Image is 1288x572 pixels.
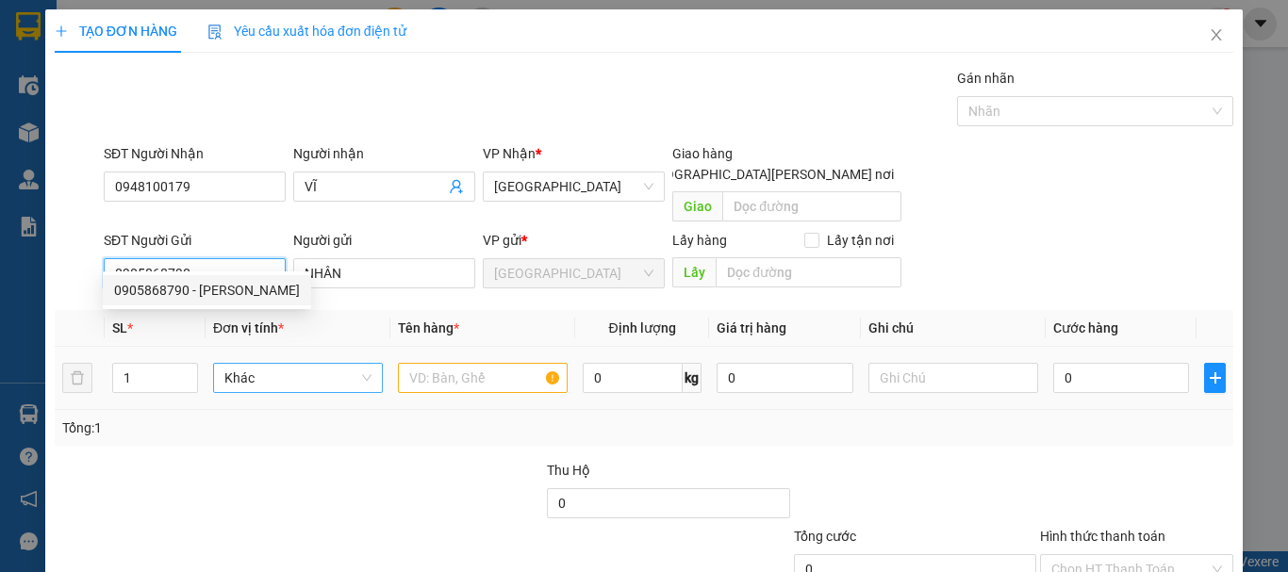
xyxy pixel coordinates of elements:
[636,164,901,185] span: [GEOGRAPHIC_DATA][PERSON_NAME] nơi
[608,320,675,335] span: Định lượng
[224,364,372,392] span: Khác
[957,71,1015,86] label: Gán nhãn
[293,230,475,251] div: Người gửi
[62,363,92,393] button: delete
[55,25,68,38] span: plus
[1204,363,1226,393] button: plus
[398,363,568,393] input: VD: Bàn, Ghế
[672,146,733,161] span: Giao hàng
[672,191,722,221] span: Giao
[494,259,653,287] span: Đà Lạt
[861,310,1046,347] th: Ghi chú
[483,146,536,161] span: VP Nhận
[1205,370,1225,385] span: plus
[1040,529,1165,544] label: Hình thức thanh toán
[104,230,286,251] div: SĐT Người Gửi
[722,191,901,221] input: Dọc đường
[717,320,786,335] span: Giá trị hàng
[213,320,284,335] span: Đơn vị tính
[207,25,223,40] img: icon
[672,257,716,287] span: Lấy
[104,143,286,164] div: SĐT Người Nhận
[716,257,901,287] input: Dọc đường
[398,320,459,335] span: Tên hàng
[868,363,1038,393] input: Ghi Chú
[547,463,590,478] span: Thu Hộ
[683,363,702,393] span: kg
[55,24,177,39] span: TẠO ĐƠN HÀNG
[717,363,852,393] input: 0
[1053,320,1118,335] span: Cước hàng
[207,24,406,39] span: Yêu cầu xuất hóa đơn điện tử
[114,280,300,301] div: 0905868790 - [PERSON_NAME]
[1190,9,1243,62] button: Close
[483,230,665,251] div: VP gửi
[449,179,464,194] span: user-add
[819,230,901,251] span: Lấy tận nơi
[1209,27,1224,42] span: close
[103,275,311,305] div: 0905868790 - NHÂN
[672,233,727,248] span: Lấy hàng
[62,417,499,438] div: Tổng: 1
[494,172,653,201] span: Đà Nẵng
[293,143,475,164] div: Người nhận
[112,320,127,335] span: SL
[794,529,856,544] span: Tổng cước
